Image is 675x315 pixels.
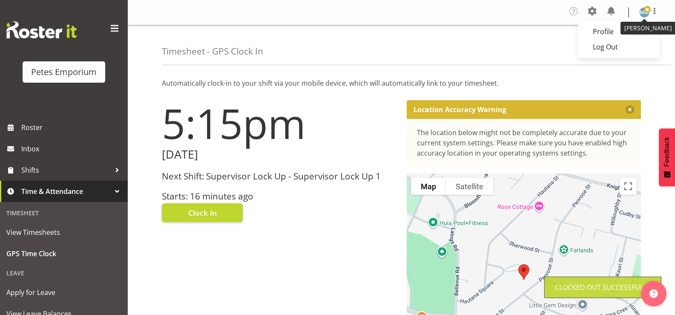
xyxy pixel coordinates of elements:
span: Apply for Leave [6,286,121,299]
span: Shifts [21,164,111,176]
span: Clock In [188,207,217,218]
h3: Starts: 16 minutes ago [162,191,396,201]
a: Log Out [578,39,660,55]
span: GPS Time Clock [6,247,121,260]
button: Show street map [411,178,446,195]
span: Roster [21,121,124,134]
span: View Timesheets [6,226,121,239]
a: View Timesheets [2,222,126,243]
img: mandy-mosley3858.jpg [639,7,649,17]
p: Automatically clock-in to your shift via your mobile device, which will automatically link to you... [162,78,641,88]
span: Feedback [663,137,671,167]
button: Close message [626,105,634,114]
button: Clock In [162,203,243,222]
span: Time & Attendance [21,185,111,198]
div: Petes Emporium [31,66,97,78]
div: Clocked out Successfully [555,282,651,292]
button: Toggle fullscreen view [620,178,637,195]
h1: 5:15pm [162,100,396,146]
button: Show satellite imagery [446,178,493,195]
div: Timesheet [2,204,126,222]
img: help-xxl-2.png [649,289,658,298]
h2: [DATE] [162,148,396,161]
div: Leave [2,264,126,282]
a: Apply for Leave [2,282,126,303]
a: GPS Time Clock [2,243,126,264]
img: Rosterit website logo [6,21,77,38]
h4: Timesheet - GPS Clock In [162,46,263,56]
h3: Next Shift: Supervisor Lock Up - Supervisor Lock Up 1 [162,171,396,181]
div: The location below might not be completely accurate due to your current system settings. Please m... [417,127,631,158]
p: Location Accuracy Warning [414,105,506,114]
a: Profile [578,24,660,39]
span: Inbox [21,142,124,155]
button: Feedback - Show survey [659,128,675,186]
